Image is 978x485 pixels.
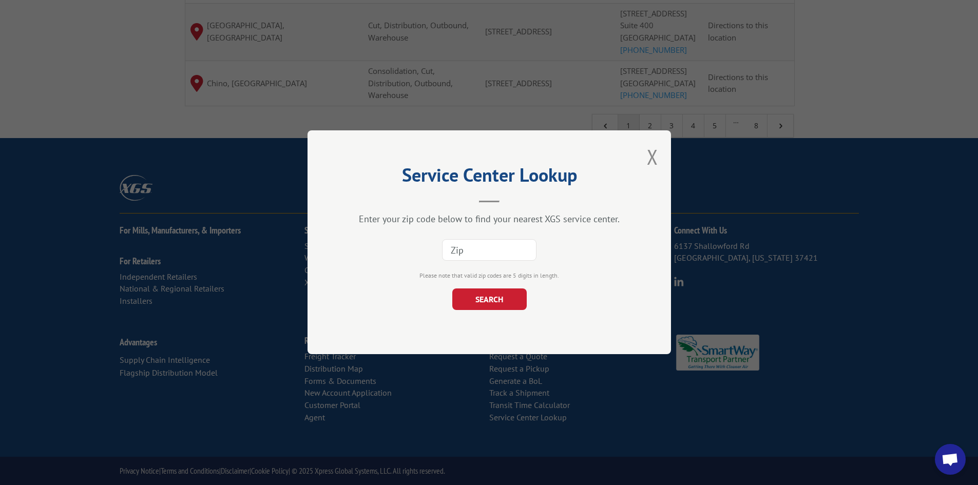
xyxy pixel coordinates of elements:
div: Enter your zip code below to find your nearest XGS service center. [359,214,620,225]
div: Please note that valid zip codes are 5 digits in length. [359,271,620,281]
input: Zip [442,240,536,261]
div: Open chat [935,444,966,475]
button: Close modal [647,143,658,170]
button: SEARCH [452,289,526,311]
h2: Service Center Lookup [359,168,620,187]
